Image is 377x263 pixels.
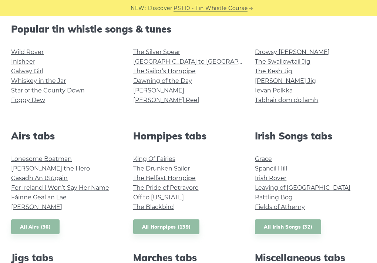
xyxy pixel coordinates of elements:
[133,58,270,65] a: [GEOGRAPHIC_DATA] to [GEOGRAPHIC_DATA]
[255,184,350,191] a: Leaving of [GEOGRAPHIC_DATA]
[255,87,293,94] a: Ievan Polkka
[11,77,66,84] a: Whiskey in the Jar
[11,68,43,75] a: Galway Girl
[255,175,286,182] a: Irish Rover
[11,48,44,55] a: Wild Rover
[133,48,180,55] a: The Silver Spear
[133,175,196,182] a: The Belfast Hornpipe
[255,48,330,55] a: Drowsy [PERSON_NAME]
[255,194,293,201] a: Rattling Bog
[133,155,175,162] a: King Of Fairies
[255,155,272,162] a: Grace
[255,77,316,84] a: [PERSON_NAME] Jig
[11,97,45,104] a: Foggy Dew
[133,77,192,84] a: Dawning of the Day
[174,4,248,13] a: PST10 - Tin Whistle Course
[133,87,184,94] a: [PERSON_NAME]
[11,58,35,65] a: Inisheer
[133,194,184,201] a: Off to [US_STATE]
[11,87,85,94] a: Star of the County Down
[133,97,199,104] a: [PERSON_NAME] Reel
[11,203,62,210] a: [PERSON_NAME]
[11,130,122,142] h2: Airs tabs
[11,175,68,182] a: Casadh An tSúgáin
[11,155,72,162] a: Lonesome Boatman
[133,68,196,75] a: The Sailor’s Hornpipe
[133,203,174,210] a: The Blackbird
[11,184,109,191] a: For Ireland I Won’t Say Her Name
[11,165,90,172] a: [PERSON_NAME] the Hero
[133,130,244,142] h2: Hornpipes tabs
[255,97,318,104] a: Tabhair dom do lámh
[11,23,366,35] h2: Popular tin whistle songs & tunes
[255,165,287,172] a: Spancil Hill
[11,219,60,235] a: All Airs (36)
[131,4,146,13] span: NEW:
[133,165,190,172] a: The Drunken Sailor
[148,4,172,13] span: Discover
[133,219,200,235] a: All Hornpipes (139)
[255,203,305,210] a: Fields of Athenry
[255,219,321,235] a: All Irish Songs (32)
[255,68,292,75] a: The Kesh Jig
[133,184,199,191] a: The Pride of Petravore
[255,58,310,65] a: The Swallowtail Jig
[11,194,67,201] a: Fáinne Geal an Lae
[255,130,366,142] h2: Irish Songs tabs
